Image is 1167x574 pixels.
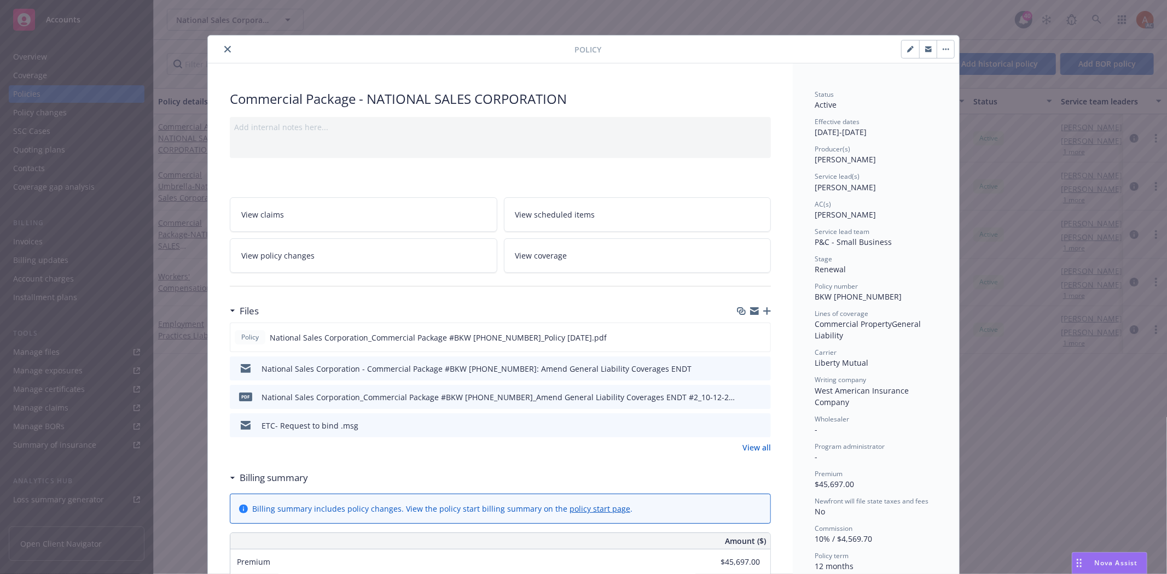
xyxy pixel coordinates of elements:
span: [PERSON_NAME] [815,154,876,165]
span: - [815,424,817,435]
div: National Sales Corporation - Commercial Package #BKW [PHONE_NUMBER]: Amend General Liability Cove... [262,363,692,374]
span: View scheduled items [515,209,595,220]
span: Newfront will file state taxes and fees [815,496,928,506]
span: AC(s) [815,200,831,209]
div: National Sales Corporation_Commercial Package #BKW [PHONE_NUMBER]_Amend General Liability Coverag... [262,391,735,403]
span: $45,697.00 [815,479,854,489]
button: download file [739,332,747,343]
span: Renewal [815,264,846,274]
span: Effective dates [815,117,860,126]
span: Policy number [815,282,858,291]
button: preview file [757,391,767,403]
span: Premium [815,469,843,478]
span: P&C - Small Business [815,237,892,247]
a: View all [742,442,771,453]
span: Program administrator [815,442,885,451]
div: Files [230,304,259,318]
span: Stage [815,254,832,263]
button: Nova Assist [1072,552,1147,574]
span: - [815,452,817,462]
span: Policy [574,44,601,55]
span: Commercial Property [815,319,892,329]
span: Active [815,99,837,110]
div: Add internal notes here... [234,121,767,133]
a: View coverage [504,238,771,273]
span: View coverage [515,250,567,261]
div: ETC- Request to bind .msg [262,420,358,431]
span: Amount ($) [725,535,766,547]
button: download file [739,391,748,403]
span: Status [815,90,834,99]
div: Billing summary [230,471,308,485]
button: preview file [757,363,767,374]
span: [PERSON_NAME] [815,182,876,192]
button: download file [739,420,748,431]
a: View scheduled items [504,197,771,232]
span: View policy changes [241,250,315,261]
span: No [815,506,825,517]
span: Service lead team [815,227,869,236]
input: 0.00 [695,554,767,570]
button: preview file [757,420,767,431]
span: Commission [815,524,852,533]
span: General Liability [815,319,923,341]
span: Nova Assist [1095,558,1138,567]
span: Lines of coverage [815,309,868,318]
span: Service lead(s) [815,172,860,181]
button: download file [739,363,748,374]
span: pdf [239,393,252,401]
button: preview file [756,332,766,343]
a: policy start page [570,503,630,514]
h3: Files [240,304,259,318]
span: 12 months [815,561,854,571]
span: Producer(s) [815,144,850,154]
h3: Billing summary [240,471,308,485]
span: National Sales Corporation_Commercial Package #BKW [PHONE_NUMBER]_Policy [DATE].pdf [270,332,607,343]
a: View policy changes [230,238,497,273]
span: Writing company [815,375,866,384]
div: Drag to move [1072,553,1086,573]
div: Billing summary includes policy changes. View the policy start billing summary on the . [252,503,632,514]
a: View claims [230,197,497,232]
span: Liberty Mutual [815,358,868,368]
span: West American Insurance Company [815,385,911,407]
span: Wholesaler [815,414,849,424]
span: Carrier [815,348,837,357]
span: BKW [PHONE_NUMBER] [815,291,902,302]
div: [DATE] - [DATE] [815,117,937,138]
span: 10% / $4,569.70 [815,534,872,544]
span: Policy [239,332,261,342]
span: Premium [237,557,270,567]
div: Commercial Package - NATIONAL SALES CORPORATION [230,90,771,108]
span: [PERSON_NAME] [815,209,876,220]
span: View claims [241,209,284,220]
span: Policy term [815,551,849,560]
button: close [221,43,234,56]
